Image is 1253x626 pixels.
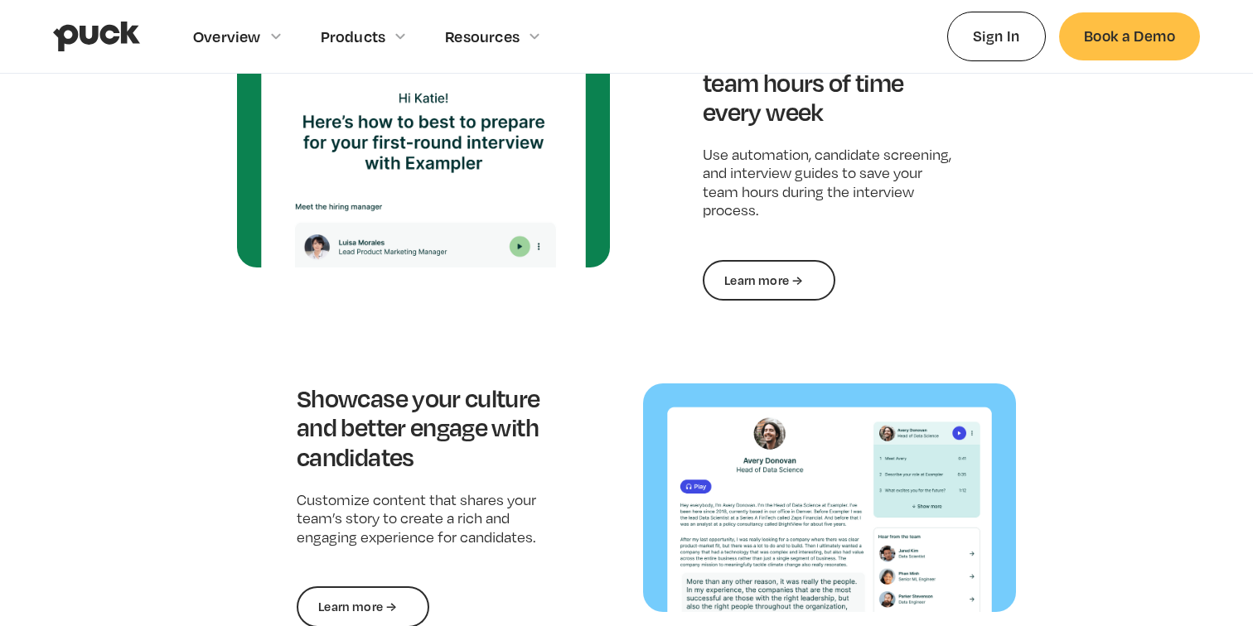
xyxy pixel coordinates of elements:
[703,260,835,301] a: Learn more →
[321,27,386,46] div: Products
[1059,12,1200,60] a: Book a Demo
[193,27,261,46] div: Overview
[703,38,956,126] h3: Save your recruiting team hours of time every week
[445,27,520,46] div: Resources
[947,12,1046,60] a: Sign In
[703,146,956,220] p: Use automation, candidate screening, and interview guides to save your team hours during the inte...
[297,383,550,471] h3: Showcase your culture and better engage with candidates
[297,491,550,547] p: Customize content that shares your team’s story to create a rich and engaging experience for cand...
